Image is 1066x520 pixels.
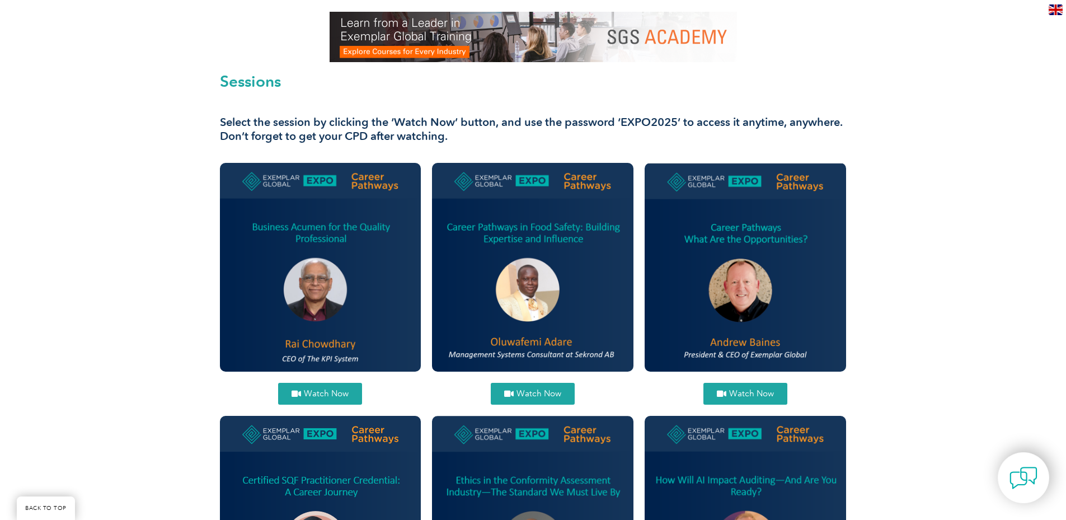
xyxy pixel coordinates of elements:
span: Watch Now [516,390,561,398]
h2: Sessions [220,73,847,89]
img: en [1049,4,1063,15]
img: Rai [220,163,421,372]
span: Watch Now [729,390,774,398]
img: Oluwafemi [432,163,633,372]
a: Watch Now [703,383,787,405]
a: Watch Now [491,383,575,405]
img: SGS [330,12,737,62]
h3: Select the session by clicking the ‘Watch Now’ button, and use the password ‘EXPO2025’ to access ... [220,115,847,143]
img: andrew [645,163,846,371]
span: Watch Now [304,390,349,398]
img: contact-chat.png [1009,464,1037,492]
a: Watch Now [278,383,362,405]
a: BACK TO TOP [17,496,75,520]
